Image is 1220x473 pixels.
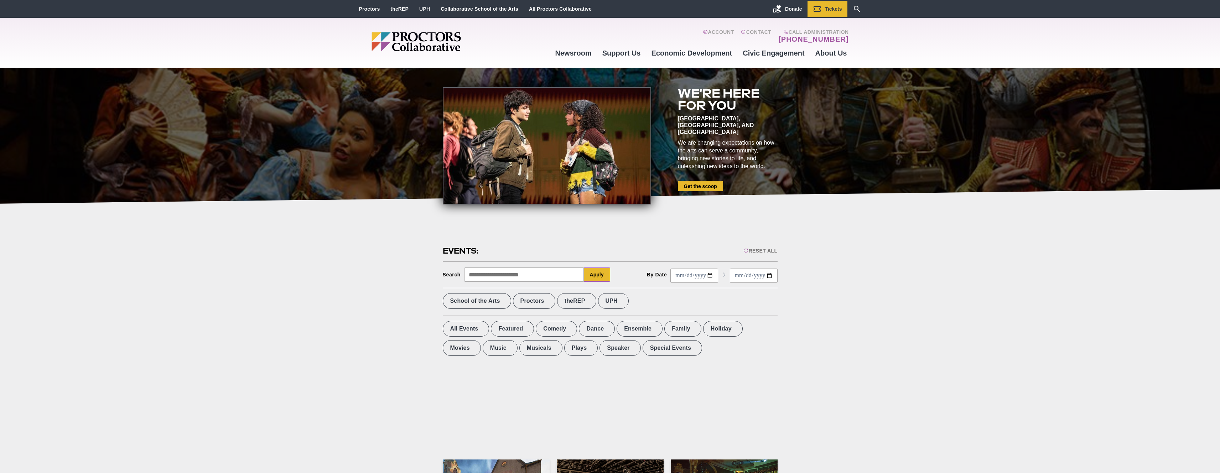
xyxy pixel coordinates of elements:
a: [PHONE_NUMBER] [778,35,848,43]
label: Speaker [599,340,640,356]
label: All Events [443,321,489,337]
div: Reset All [743,248,777,254]
a: Account [703,29,734,43]
label: School of the Arts [443,293,511,309]
a: Search [847,1,867,17]
label: Ensemble [617,321,663,337]
label: Proctors [513,293,555,309]
div: By Date [647,272,667,277]
label: Movies [443,340,481,356]
button: Apply [584,267,610,282]
label: UPH [598,293,629,309]
h2: We're here for you [678,87,778,111]
a: Get the scoop [678,181,723,191]
a: Proctors [359,6,380,12]
a: Support Us [597,43,646,63]
label: Featured [491,321,534,337]
a: Donate [768,1,807,17]
label: Music [483,340,518,356]
img: Proctors logo [372,32,516,51]
span: Call Administration [776,29,848,35]
a: theREP [390,6,409,12]
label: Comedy [536,321,577,337]
a: All Proctors Collaborative [529,6,592,12]
h2: Events: [443,245,479,256]
span: Donate [785,6,802,12]
a: Collaborative School of the Arts [441,6,518,12]
a: UPH [419,6,430,12]
label: theREP [557,293,596,309]
a: Newsroom [550,43,597,63]
a: Tickets [808,1,847,17]
div: [GEOGRAPHIC_DATA], [GEOGRAPHIC_DATA], and [GEOGRAPHIC_DATA] [678,115,778,135]
span: Tickets [825,6,842,12]
label: Plays [564,340,598,356]
a: About Us [810,43,852,63]
a: Economic Development [646,43,738,63]
div: We are changing expectations on how the arts can serve a community, bringing new stories to life,... [678,139,778,170]
div: Search [443,272,461,277]
label: Holiday [703,321,743,337]
label: Family [664,321,701,337]
a: Civic Engagement [737,43,810,63]
label: Special Events [643,340,702,356]
a: Contact [741,29,771,43]
label: Musicals [519,340,562,356]
label: Dance [579,321,615,337]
